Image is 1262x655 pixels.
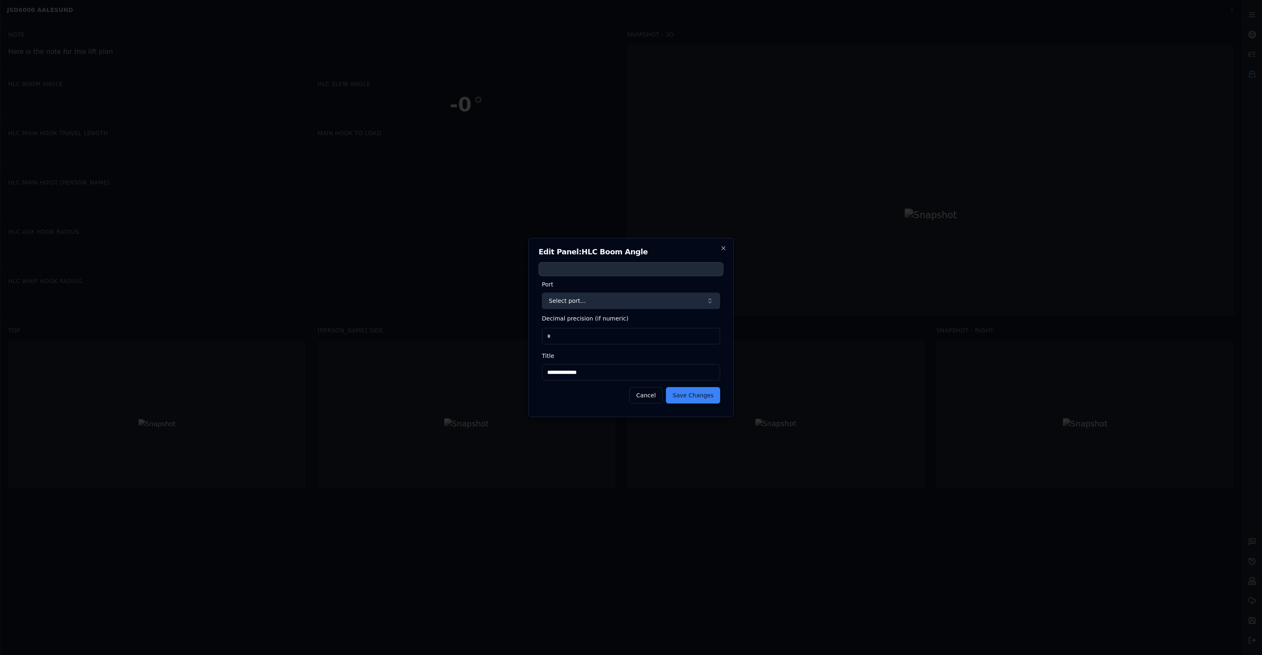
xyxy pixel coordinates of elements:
[542,281,553,288] label: Port
[666,387,720,404] button: Save Changes
[542,353,554,359] label: Title
[629,387,663,404] button: Cancel
[539,248,723,256] h2: Edit Panel: HLC Boom Angle
[542,316,720,321] label: Decimal precision (if numeric)
[542,293,720,309] button: Select port...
